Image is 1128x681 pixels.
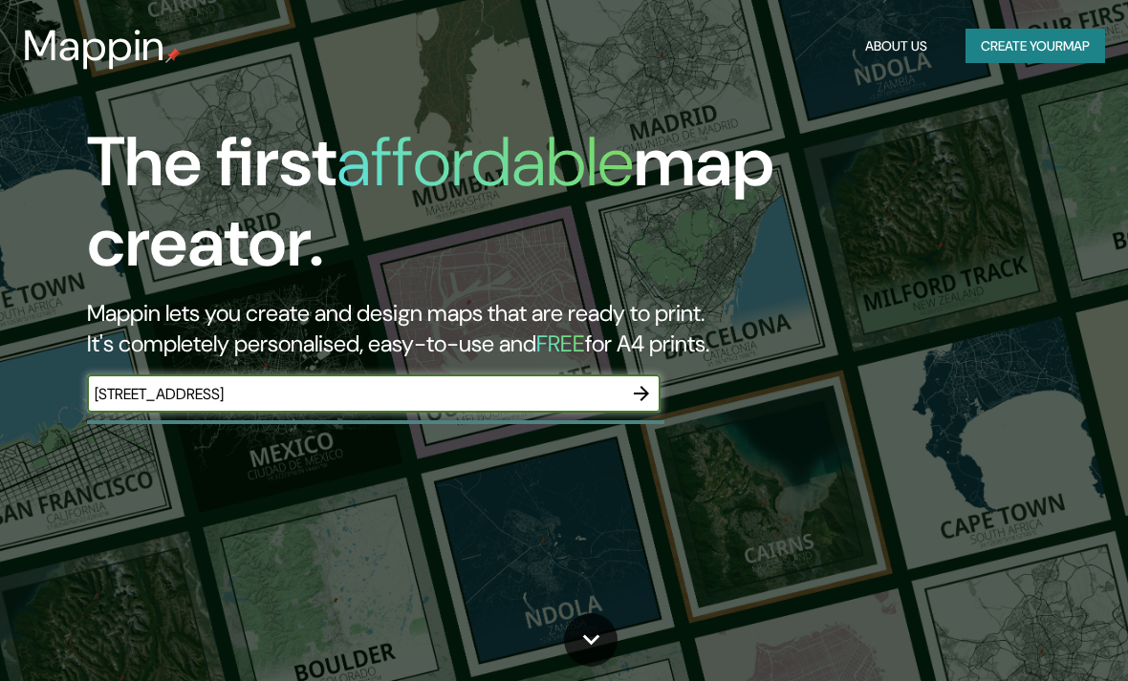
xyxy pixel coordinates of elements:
h3: Mappin [23,21,165,71]
h2: Mappin lets you create and design maps that are ready to print. It's completely personalised, eas... [87,298,989,359]
h1: affordable [336,117,634,206]
iframe: Help widget launcher [958,607,1107,660]
img: mappin-pin [165,48,181,63]
button: Create yourmap [965,29,1105,64]
input: Choose your favourite place [87,383,622,405]
h5: FREE [536,329,585,358]
button: About Us [857,29,935,64]
h1: The first map creator. [87,122,989,298]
